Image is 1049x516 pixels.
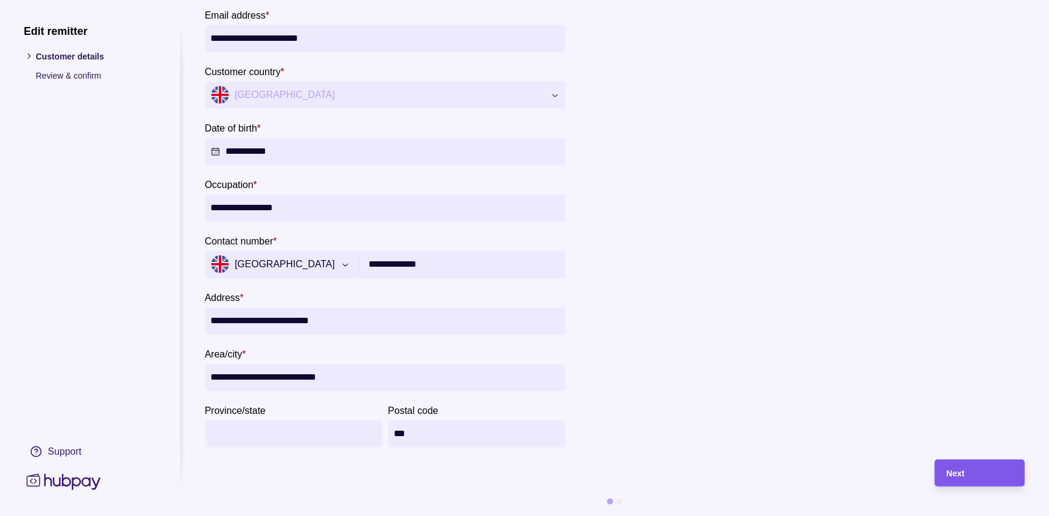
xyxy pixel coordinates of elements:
[388,402,439,417] label: Postal code
[211,363,560,390] input: Area/city
[211,307,560,334] input: Address
[36,49,156,62] p: Customer details
[205,290,244,304] label: Address
[205,120,261,135] label: Date of birth
[369,250,560,278] input: Contact number
[205,292,240,302] p: Address
[205,64,285,78] label: Customer country
[205,405,266,415] p: Province/state
[205,177,257,191] label: Occupation
[48,445,82,458] div: Support
[935,459,1025,486] button: Next
[205,138,566,165] button: Date of birth
[205,402,266,417] label: Province/state
[205,66,281,76] p: Customer country
[24,439,156,464] a: Support
[205,235,274,246] p: Contact number
[947,469,965,478] span: Next
[211,194,560,221] input: Occupation
[388,405,439,415] p: Postal code
[205,179,254,189] p: Occupation
[205,10,266,20] p: Email address
[205,7,270,22] label: Email address
[394,420,560,447] input: Postal code
[205,348,242,359] p: Area/city
[211,420,376,447] input: Province/state
[205,346,246,360] label: Area/city
[36,68,156,82] p: Review & confirm
[205,233,277,247] label: Contact number
[205,123,257,133] p: Date of birth
[24,24,156,37] h1: Edit remitter
[211,25,560,52] input: Email address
